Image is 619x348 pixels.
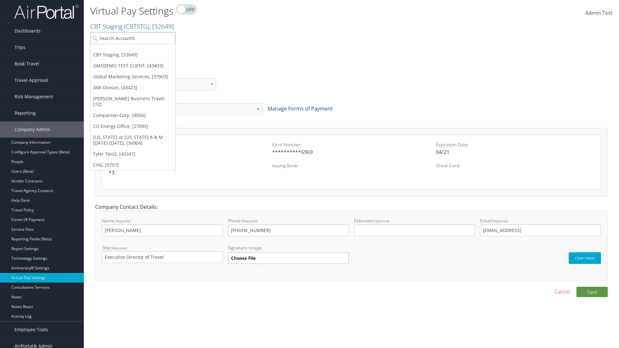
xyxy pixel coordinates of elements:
span: Travel Approval [15,72,48,88]
button: Save [576,287,608,297]
span: Dashboards [15,23,41,39]
small: Required [242,218,257,223]
div: Form of Payment Details: [90,120,613,203]
a: [US_STATE] vs [US_STATE] A & M [DATE]-[DATE], [36904] [91,132,175,149]
label: Expiration Date: [436,141,594,148]
a: CBT Staging, [32649] [91,49,175,60]
a: GMSDEMO TEST CLIENT, [43433] [91,60,175,71]
a: Companion Corp, [4056] [91,110,175,121]
small: Required [116,218,131,223]
a: Global Marketing Services, [37903] [91,71,175,82]
div: Form of Payment: [90,95,613,120]
input: Title:Required [102,251,223,263]
a: CHG, [9757] [91,159,175,170]
span: Reporting [15,105,36,121]
div: 04/21 [436,148,594,156]
a: Tyler Test2, [45347] [91,149,175,159]
span: Company Admin [15,121,50,138]
a: Cancel [555,288,570,295]
span: Risk Management [15,89,53,105]
label: Email: [480,217,601,236]
a: [PERSON_NAME] Business Travel, [72] [91,93,175,110]
label: Choose File [228,252,349,264]
small: Required [112,246,127,250]
span: Trips [15,39,25,55]
label: Issuing Bank: [272,162,430,169]
a: Manage Forms of Payment [268,105,333,112]
span: Book Travel [15,56,39,72]
input: Phone:Required [228,224,349,236]
input: Search Accounts [91,32,175,44]
div: Discover [109,148,267,156]
h1: Virtual Pay Settings [90,4,438,18]
small: Required [493,218,508,223]
img: airportal-logo.png [14,4,79,19]
input: Name:Required [102,224,223,236]
label: Security Code: [109,162,267,169]
button: Clear Fields [569,252,601,264]
a: CBT Staging [90,22,174,31]
label: Name: [102,217,223,236]
input: Extension:Optional [354,224,475,236]
a: AMI Divison, [43423] [91,82,175,93]
label: Card Vendor: [109,141,267,148]
span: Employee Tools [15,322,48,338]
label: Signature Image: [228,245,349,252]
label: Title: [102,245,223,263]
label: Phone: [228,217,349,236]
a: Admin Test [585,3,613,23]
label: Extension: [354,217,475,236]
span: Admin Test [585,9,613,16]
span: ( CBTSTG ) [124,22,149,31]
label: Card Number: [272,141,430,148]
input: Email:Required [480,224,601,236]
small: Optional [375,218,389,223]
span: , [ 32649 ] [149,22,174,31]
label: Ghost Card: [436,162,594,169]
a: CO Energy Office, [27095] [91,121,175,132]
div: Company Contact Details: [90,203,613,286]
